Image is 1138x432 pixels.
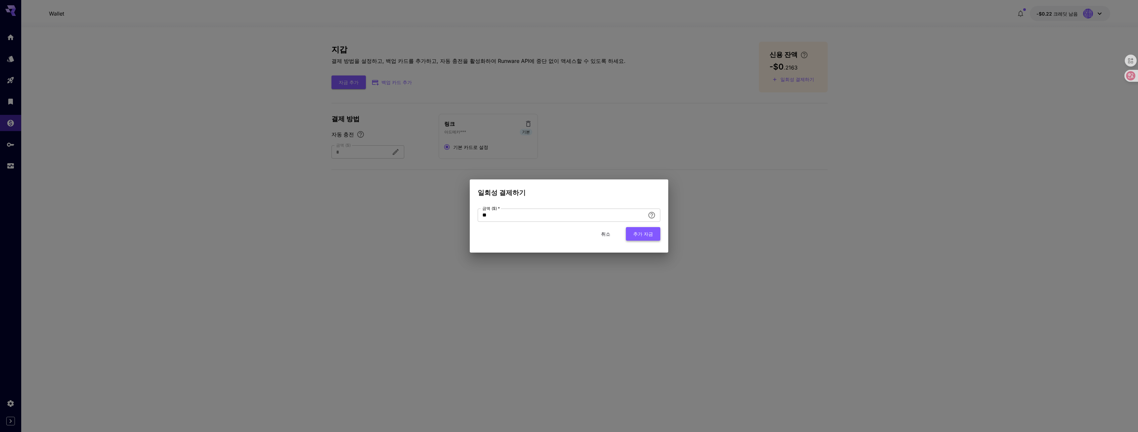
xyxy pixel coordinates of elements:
font: 추가 자금 [633,231,653,237]
font: 취소 [601,231,610,237]
font: 일회성 결제하기 [478,189,526,197]
button: 추가 자금 [626,227,660,241]
button: 취소 [591,227,621,241]
font: 금액 ($) [482,206,497,211]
